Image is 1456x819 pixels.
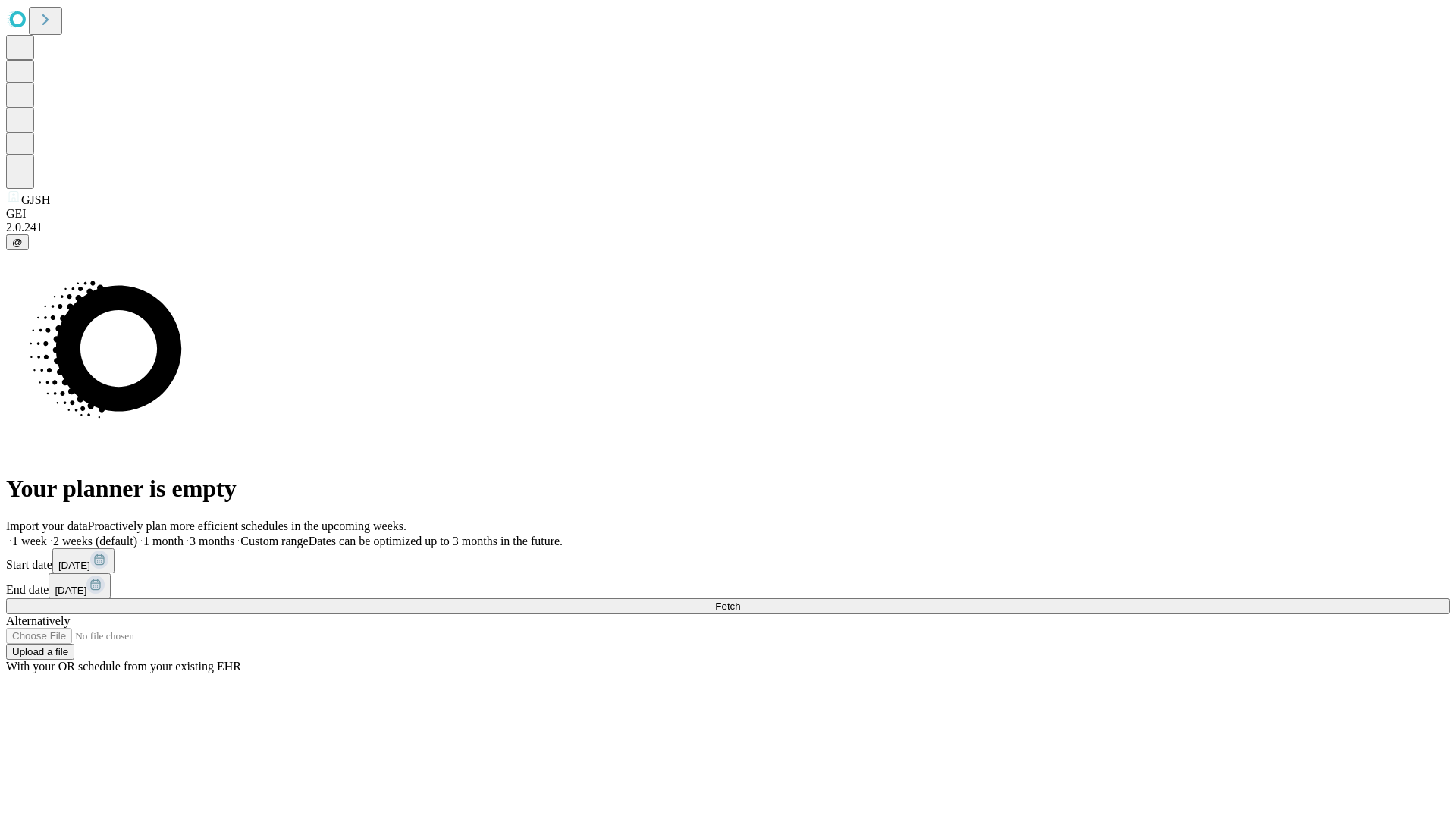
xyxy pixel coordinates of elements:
div: Start date [6,548,1450,573]
span: 1 week [12,535,47,548]
div: 2.0.241 [6,221,1450,234]
span: Proactively plan more efficient schedules in the upcoming weeks. [88,519,406,532]
span: Import your data [6,519,88,532]
h1: Your planner is empty [6,475,1450,503]
button: Fetch [6,598,1450,614]
span: Fetch [715,601,740,612]
div: GEI [6,207,1450,221]
span: Custom range [240,535,308,548]
span: GJSH [21,193,50,206]
span: With your OR schedule from your existing EHR [6,660,241,673]
span: Dates can be optimized up to 3 months in the future. [309,535,563,548]
span: [DATE] [58,560,90,571]
span: @ [12,237,23,248]
button: @ [6,234,29,250]
div: End date [6,573,1450,598]
button: [DATE] [49,573,111,598]
button: Upload a file [6,644,74,660]
span: 2 weeks (default) [53,535,137,548]
span: 3 months [190,535,234,548]
span: [DATE] [55,585,86,596]
span: 1 month [143,535,184,548]
button: [DATE] [52,548,115,573]
span: Alternatively [6,614,70,627]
